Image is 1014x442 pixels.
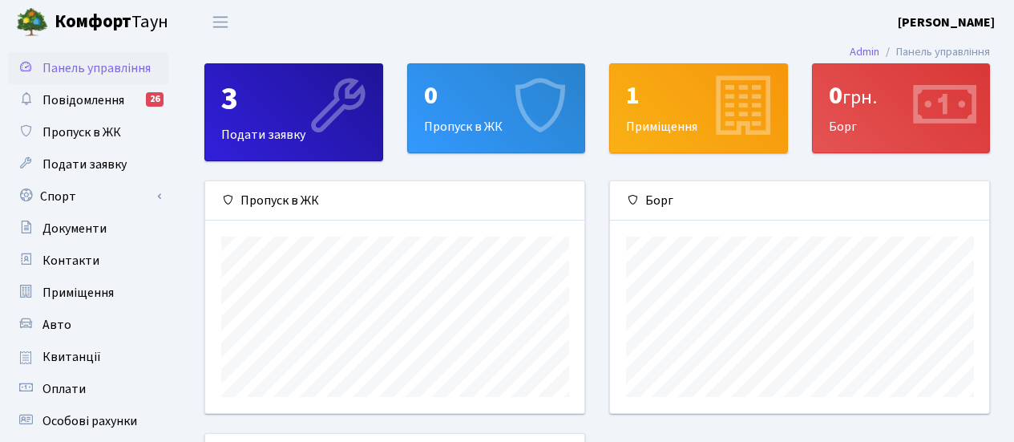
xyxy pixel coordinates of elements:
a: Подати заявку [8,148,168,180]
div: 26 [146,92,164,107]
div: Борг [813,64,990,152]
b: [PERSON_NAME] [898,14,995,31]
a: [PERSON_NAME] [898,13,995,32]
span: Подати заявку [42,156,127,173]
a: Авто [8,309,168,341]
span: Авто [42,316,71,334]
a: Оплати [8,373,168,405]
a: Панель управління [8,52,168,84]
img: logo.png [16,6,48,39]
a: Приміщення [8,277,168,309]
div: 1 [626,80,771,111]
div: Борг [610,181,989,221]
a: 3Подати заявку [204,63,383,161]
a: 1Приміщення [609,63,788,153]
div: 3 [221,80,366,119]
a: Документи [8,213,168,245]
li: Панель управління [879,43,990,61]
span: Панель управління [42,59,151,77]
span: Пропуск в ЖК [42,124,121,141]
span: Контакти [42,252,99,270]
a: Admin [850,43,879,60]
a: Контакти [8,245,168,277]
span: Приміщення [42,284,114,302]
a: Квитанції [8,341,168,373]
span: грн. [842,83,877,112]
div: 0 [829,80,974,111]
nav: breadcrumb [826,35,1014,69]
b: Комфорт [55,9,131,34]
div: Пропуск в ЖК [408,64,585,152]
div: 0 [424,80,569,111]
div: Подати заявку [205,64,382,160]
a: Спорт [8,180,168,213]
span: Оплати [42,380,86,398]
span: Таун [55,9,168,36]
span: Особові рахунки [42,412,137,430]
span: Повідомлення [42,91,124,109]
a: Особові рахунки [8,405,168,437]
div: Приміщення [610,64,787,152]
a: Пропуск в ЖК [8,116,168,148]
a: Повідомлення26 [8,84,168,116]
span: Документи [42,220,107,237]
div: Пропуск в ЖК [205,181,584,221]
span: Квитанції [42,348,101,366]
a: 0Пропуск в ЖК [407,63,586,153]
button: Переключити навігацію [200,9,240,35]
